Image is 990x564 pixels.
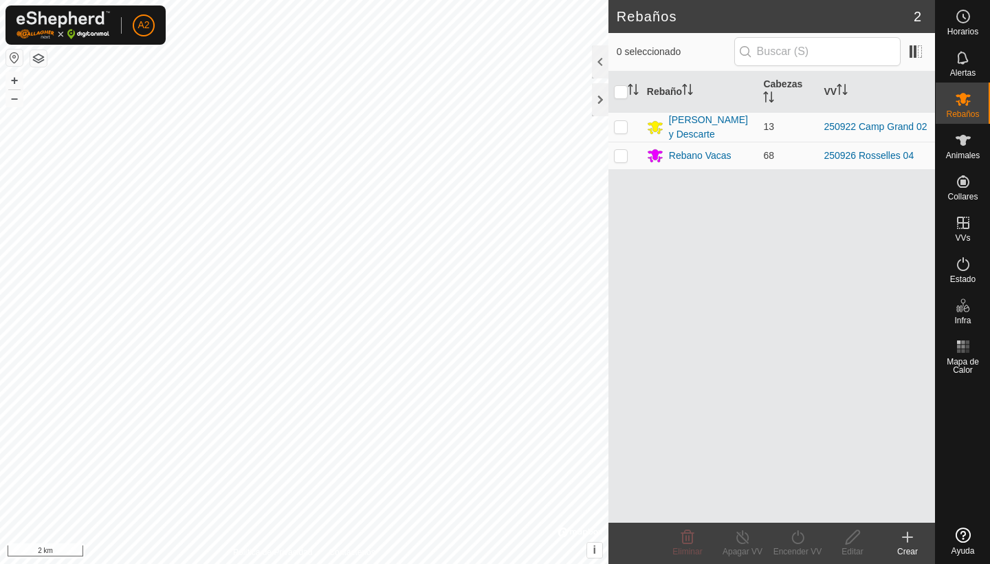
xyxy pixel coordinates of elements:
span: Ayuda [951,547,975,555]
button: i [587,543,602,558]
span: Collares [947,193,978,201]
th: Rebaño [641,72,758,113]
span: Animales [946,151,980,160]
span: 2 [914,6,921,27]
th: VV [818,72,935,113]
button: Restablecer Mapa [6,50,23,66]
span: Eliminar [672,547,702,556]
th: Cabezas [758,72,818,113]
span: A2 [137,18,149,32]
p-sorticon: Activar para ordenar [682,86,693,97]
span: Rebaños [946,110,979,118]
input: Buscar (S) [734,37,901,66]
span: 0 seleccionado [617,45,734,59]
a: Política de Privacidad [233,546,312,558]
span: VVs [955,234,970,242]
span: Alertas [950,69,976,77]
p-sorticon: Activar para ordenar [837,86,848,97]
div: Rebano Vacas [669,149,731,163]
div: Apagar VV [715,545,770,558]
span: Estado [950,275,976,283]
button: + [6,72,23,89]
span: 68 [763,150,774,161]
a: Contáctenos [329,546,375,558]
img: Logo Gallagher [16,11,110,39]
a: 250926 Rosselles 04 [824,150,914,161]
span: Infra [954,316,971,325]
div: Editar [825,545,880,558]
p-sorticon: Activar para ordenar [763,94,774,105]
span: 13 [763,121,774,132]
div: Encender VV [770,545,825,558]
span: i [593,544,596,556]
a: 250922 Camp Grand 02 [824,121,927,132]
button: – [6,90,23,107]
p-sorticon: Activar para ordenar [628,86,639,97]
div: Crear [880,545,935,558]
div: [PERSON_NAME] y Descarte [669,113,753,142]
h2: Rebaños [617,8,914,25]
span: Horarios [947,28,978,36]
span: Mapa de Calor [939,358,987,374]
button: Capas del Mapa [30,50,47,67]
a: Ayuda [936,522,990,561]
